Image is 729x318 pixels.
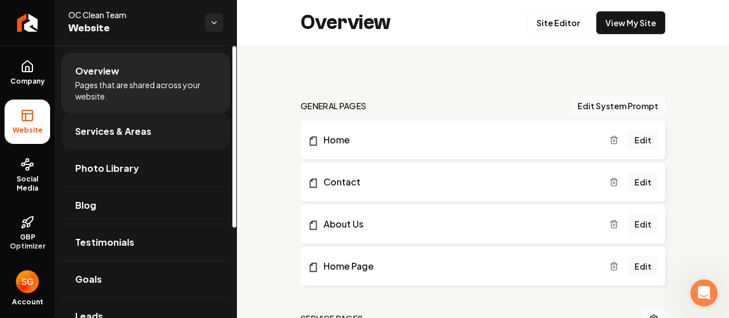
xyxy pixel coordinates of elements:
span: Goals [75,272,102,286]
a: Home Page [308,259,609,273]
span: OC Clean Team [68,9,196,20]
span: Company [6,77,50,86]
a: Services & Areas [62,113,230,150]
a: Testimonials [62,224,230,261]
a: Contact [308,175,609,189]
span: Website [68,20,196,36]
a: Edit [628,130,658,150]
a: Social Media [5,148,50,202]
button: Edit System Prompt [571,96,665,116]
a: Company [5,51,50,95]
span: Blog [75,199,96,212]
span: Services & Areas [75,125,151,138]
a: Edit [628,214,658,234]
h2: Overview [301,11,391,34]
span: GBP Optimizer [5,233,50,251]
a: Goals [62,261,230,298]
a: Site Editor [527,11,589,34]
span: Testimonials [75,236,134,249]
img: Rebolt Logo [17,14,38,32]
span: Photo Library [75,162,139,175]
span: Overview [75,64,119,78]
img: Saxon Gallegos-Wilson [16,270,39,293]
a: GBP Optimizer [5,207,50,260]
span: Account [12,298,43,307]
span: Website [8,126,47,135]
a: Photo Library [62,150,230,187]
a: Blog [62,187,230,224]
a: Edit [628,172,658,192]
h2: general pages [301,100,367,111]
span: Social Media [5,175,50,193]
a: Home [308,133,609,147]
a: Edit [628,256,658,276]
span: Pages that are shared across your website. [75,79,216,102]
button: Open user button [16,270,39,293]
a: About Us [308,217,609,231]
a: View My Site [596,11,665,34]
iframe: Intercom live chat [690,279,718,307]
